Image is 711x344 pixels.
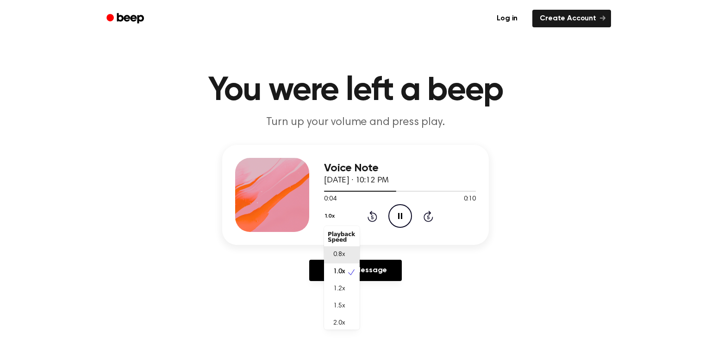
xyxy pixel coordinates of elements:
div: 1.0x [324,226,360,330]
button: 1.0x [324,208,338,224]
span: 2.0x [333,319,345,328]
div: Playback Speed [324,228,360,246]
span: 1.0x [333,267,345,277]
span: 1.2x [333,284,345,294]
span: 0.8x [333,250,345,260]
span: 1.5x [333,301,345,311]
